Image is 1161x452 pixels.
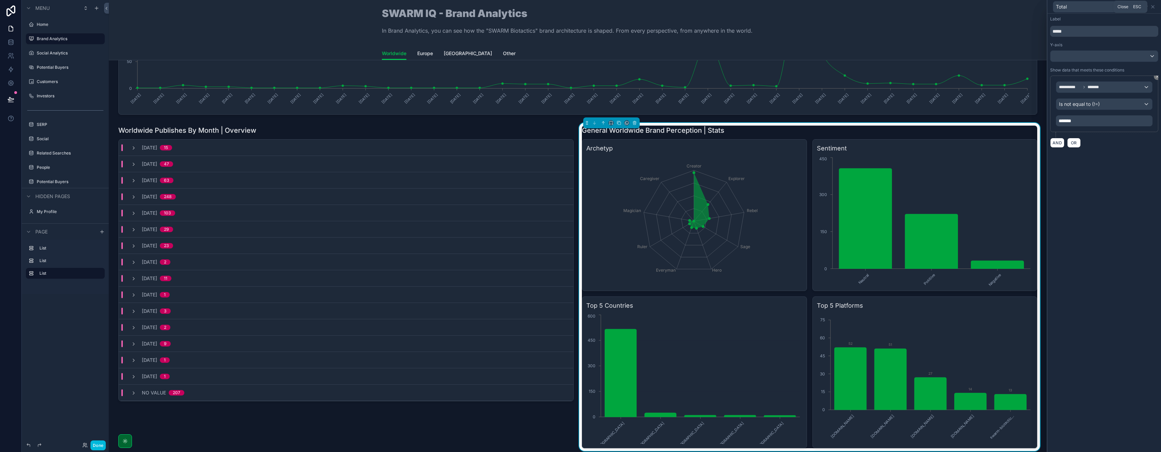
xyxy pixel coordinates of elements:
div: 63 [164,178,169,183]
tspan: 150 [589,389,595,394]
label: List [39,245,99,251]
div: 3 [164,308,167,314]
div: chart [586,156,803,287]
span: [DATE] [142,259,157,265]
h3: Sentiment [817,144,1033,153]
label: Social [37,136,101,142]
tspan: Everyman [656,268,676,273]
tspan: 0 [822,407,825,412]
a: Other [503,47,516,61]
div: chart [586,313,803,444]
div: 2 [164,325,166,330]
text: [GEOGRAPHIC_DATA] [674,421,705,452]
text: [GEOGRAPHIC_DATA] [714,421,745,452]
tspan: 450 [819,156,827,161]
label: My Profile [37,209,101,214]
div: chart [817,313,1033,444]
tspan: 0 [593,414,595,419]
span: Close [1117,4,1128,10]
div: 207 [173,390,180,395]
label: Social Analytics [37,50,101,56]
span: [DATE] [142,193,157,200]
label: Y-axis [1050,42,1062,48]
span: Europe [417,50,433,57]
span: [DATE] [142,373,157,380]
span: [DATE] [142,308,157,314]
label: People [37,165,101,170]
span: Is not equal to (!=) [1059,101,1100,108]
h1: General Worldwide Brand Perception | Stats [582,126,724,135]
tspan: Sage [740,244,750,249]
h3: Top 5 Platforms [817,301,1033,310]
span: [DATE] [142,177,157,184]
text: Negative [987,273,1002,287]
label: Investors [37,93,101,99]
label: Customers [37,79,101,84]
tspan: 15 [821,389,825,394]
tspan: Hero [712,268,722,273]
text: [DOMAIN_NAME] [870,414,895,439]
tspan: Creator [687,163,702,168]
span: [DATE] [142,210,157,216]
tspan: 45 [820,353,825,358]
span: Page [35,228,48,235]
div: 11 [164,276,167,281]
div: chart [817,156,1033,287]
div: 1 [164,292,166,297]
span: [DATE] [142,226,157,233]
span: [DATE] [142,275,157,282]
label: Label [1050,16,1061,22]
a: Worldwide [382,47,406,60]
text: [DOMAIN_NAME] [949,414,975,439]
label: Potential Buyers [37,179,101,184]
h1: SWARM IQ - Brand Analytics [382,8,753,18]
div: 1 [164,357,166,363]
span: [DATE] [142,291,157,298]
text: 14 [969,387,972,391]
span: Esc [1132,4,1143,10]
text: 27 [928,371,932,375]
tspan: 300 [819,192,827,197]
button: Is not equal to (!=) [1056,98,1152,110]
span: OR [1070,140,1078,145]
tspan: Caregiver [640,176,659,181]
tspan: Explorer [728,176,745,181]
tspan: 450 [588,338,595,343]
div: 23 [164,243,169,248]
text: [DOMAIN_NAME] [910,414,935,439]
label: Home [37,22,101,27]
tspan: 150 [820,229,827,234]
label: Potential Buyers [37,65,101,70]
span: Total [1056,3,1067,10]
text: 13 [1009,388,1012,392]
span: [DATE] [142,357,157,364]
a: [GEOGRAPHIC_DATA] [444,47,492,61]
button: Total [1053,1,1131,13]
text: 51 [889,342,892,346]
text: [GEOGRAPHIC_DATA] [594,421,625,452]
div: 15 [164,145,168,150]
text: [GEOGRAPHIC_DATA] [634,421,665,452]
label: SERP [37,122,101,127]
label: Related Searches [37,150,101,156]
tspan: Magician [623,208,641,213]
text: [DOMAIN_NAME] [829,414,855,439]
a: Brand Analytics [37,36,101,42]
button: AND [1050,138,1064,148]
span: Worldwide [382,50,406,57]
div: scrollable content [22,240,109,286]
label: Show data that meets these conditions [1050,67,1124,73]
div: 248 [164,194,172,199]
tspan: Ruler [637,244,647,249]
text: swarm-biotactic... [989,414,1015,440]
tspan: 30 [820,371,825,376]
text: Neutral [857,273,870,285]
